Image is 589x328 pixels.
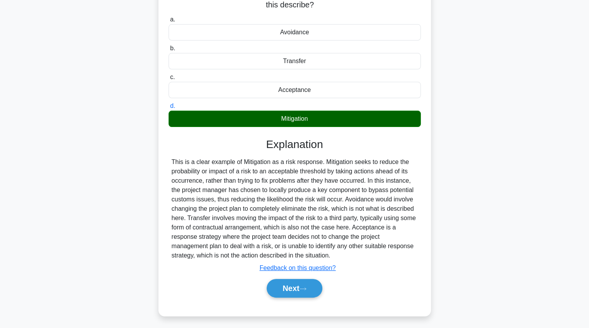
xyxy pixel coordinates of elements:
[169,53,421,69] div: Transfer
[172,157,418,260] div: This is a clear example of Mitigation as a risk response. Mitigation seeks to reduce the probabil...
[169,111,421,127] div: Mitigation
[267,279,322,298] button: Next
[170,16,175,23] span: a.
[173,138,416,151] h3: Explanation
[170,74,175,80] span: c.
[170,102,175,109] span: d.
[169,24,421,41] div: Avoidance
[170,45,175,51] span: b.
[260,265,336,271] a: Feedback on this question?
[169,82,421,98] div: Acceptance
